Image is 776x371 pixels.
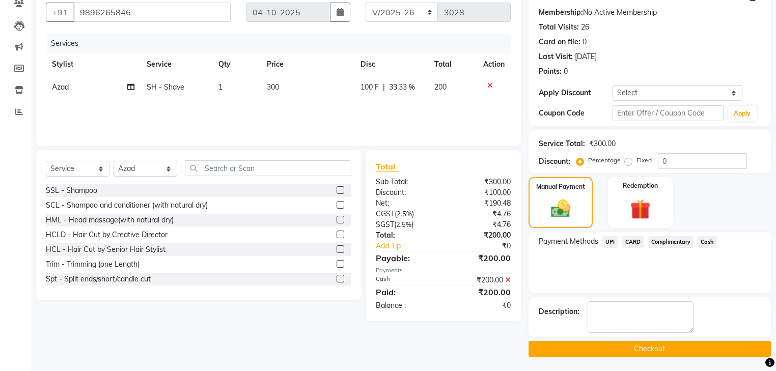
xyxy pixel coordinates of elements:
button: Checkout [529,341,771,357]
span: UPI [602,236,618,248]
div: [DATE] [575,51,597,62]
button: Apply [728,106,757,121]
div: Total Visits: [539,22,579,33]
div: ₹4.76 [443,209,518,219]
div: ( ) [368,219,443,230]
div: Spt - Split ends/short/candle cut [46,274,151,284]
div: Service Total: [539,138,585,149]
div: HCLD - Hair Cut by Creative Director [46,230,168,240]
span: 33.33 % [389,82,415,93]
span: Cash [698,236,717,248]
div: Sub Total: [368,177,443,187]
div: Payable: [368,252,443,264]
span: 300 [267,82,279,92]
span: Complimentary [648,236,694,248]
span: Azad [52,82,69,92]
th: Price [261,53,355,76]
div: Services [47,34,518,53]
label: Fixed [636,156,652,165]
button: +91 [46,3,74,22]
label: Percentage [588,156,621,165]
th: Total [428,53,477,76]
div: HML - Head massage(with natural dry) [46,215,174,225]
div: Card on file: [539,37,580,47]
input: Search by Name/Mobile/Email/Code [73,3,231,22]
div: Discount: [539,156,570,167]
div: ₹0 [456,241,518,251]
div: ₹0 [443,300,518,311]
span: 1 [218,82,223,92]
div: HCL - Hair Cut by Senior Hair Stylist [46,244,165,255]
div: Payments [376,266,511,275]
div: Total: [368,230,443,241]
span: CARD [622,236,644,248]
div: ₹200.00 [443,230,518,241]
div: No Active Membership [539,7,761,18]
div: Points: [539,66,562,77]
div: SSL - Shampoo [46,185,97,196]
input: Enter Offer / Coupon Code [613,105,724,121]
th: Service [141,53,213,76]
div: Last Visit: [539,51,573,62]
div: Net: [368,198,443,209]
div: SCL - Shampoo and conditioner (with natural dry) [46,200,208,211]
input: Search or Scan [185,160,351,176]
div: Description: [539,306,579,317]
span: SGST [376,220,394,229]
div: ₹190.48 [443,198,518,209]
span: | [383,82,385,93]
div: Balance : [368,300,443,311]
label: Redemption [623,181,658,190]
img: _gift.svg [624,196,657,222]
div: ₹300.00 [589,138,616,149]
div: 26 [581,22,589,33]
div: ₹200.00 [443,286,518,298]
span: CGST [376,209,395,218]
div: ₹200.00 [443,252,518,264]
div: Trim - Trimming (one Length) [46,259,140,270]
label: Manual Payment [536,182,585,191]
div: ₹200.00 [443,275,518,286]
div: 0 [564,66,568,77]
span: Payment Methods [539,236,598,247]
span: 100 F [361,82,379,93]
div: Apply Discount [539,88,613,98]
a: Add Tip [368,241,456,251]
div: Paid: [368,286,443,298]
th: Qty [212,53,260,76]
div: ₹100.00 [443,187,518,198]
span: 200 [434,82,447,92]
th: Stylist [46,53,141,76]
div: Coupon Code [539,108,613,119]
div: ₹4.76 [443,219,518,230]
div: 0 [583,37,587,47]
div: ( ) [368,209,443,219]
span: 2.5% [396,220,411,229]
span: Total [376,161,399,172]
img: _cash.svg [545,197,576,220]
div: ₹300.00 [443,177,518,187]
th: Action [477,53,511,76]
th: Disc [354,53,428,76]
span: 2.5% [397,210,412,218]
div: Membership: [539,7,583,18]
div: Cash [368,275,443,286]
span: SH - Shave [147,82,184,92]
div: Discount: [368,187,443,198]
